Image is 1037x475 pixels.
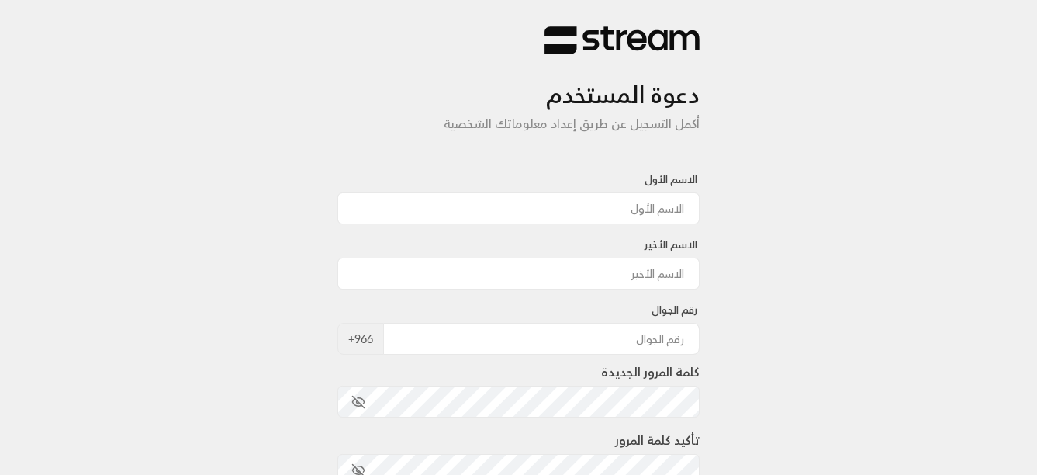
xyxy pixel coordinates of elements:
button: toggle password visibility [345,389,372,415]
h6: أكمل التسجيل عن طريق إعداد معلوماتك الشخصية [337,116,700,131]
label: رقم الجوال [652,302,697,317]
input: الاسم الأخير [337,258,700,290]
input: رقم الجوال [383,323,700,355]
label: الاسم الأول [645,172,697,187]
h3: دعوة المستخدم [337,55,700,109]
input: الاسم الأول [337,192,700,224]
img: Stream Logo [544,26,700,56]
span: +966 [337,323,384,355]
label: الاسم الأخير [645,237,697,252]
label: تأكيد كلمة المرور [615,431,700,449]
label: كلمة المرور الجديدة [601,362,700,381]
